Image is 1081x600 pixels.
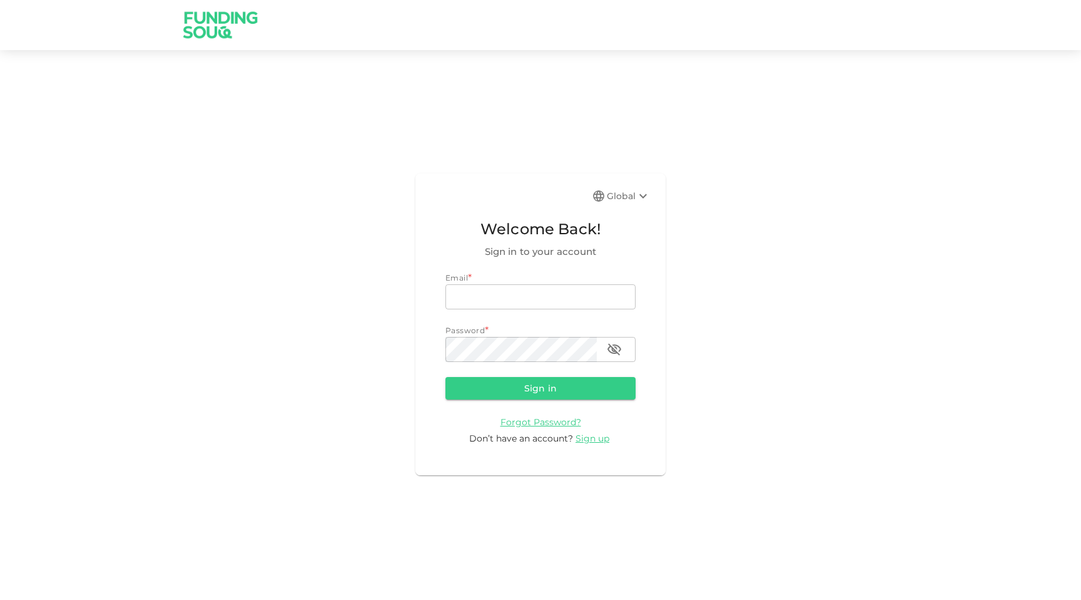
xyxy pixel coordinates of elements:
span: Don’t have an account? [469,433,573,444]
input: email [445,284,636,309]
div: Global [607,189,651,204]
span: Password [445,326,485,335]
span: Welcome Back! [445,217,636,241]
input: password [445,337,597,362]
span: Sign in to your account [445,244,636,259]
button: Sign in [445,377,636,400]
span: Sign up [576,433,609,444]
span: Email [445,273,468,282]
a: Forgot Password? [500,416,581,428]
